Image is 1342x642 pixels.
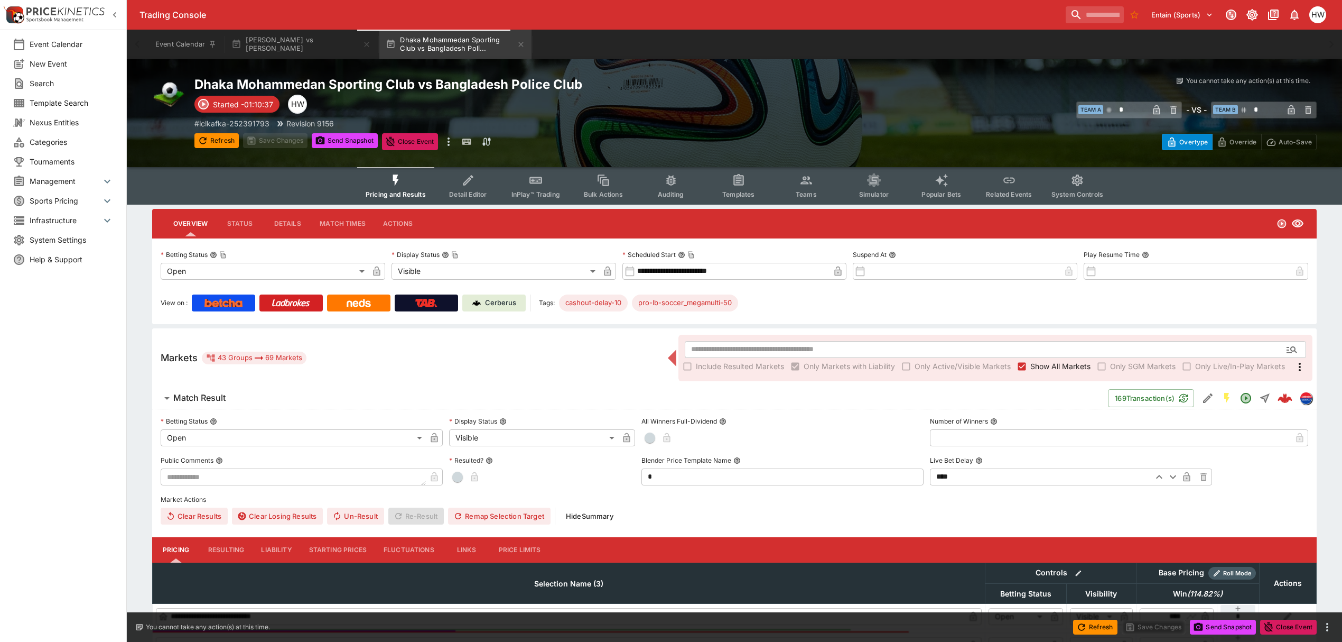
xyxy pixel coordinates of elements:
[915,361,1011,372] span: Only Active/Visible Markets
[374,211,422,236] button: Actions
[30,156,114,167] span: Tournaments
[312,133,378,148] button: Send Snapshot
[1108,389,1194,407] button: 169Transaction(s)
[1186,76,1310,86] p: You cannot take any action(s) at this time.
[30,176,101,187] span: Management
[462,295,526,311] a: Cerberus
[165,211,216,236] button: Overview
[449,456,483,465] p: Resulted?
[485,298,516,308] p: Cerberus
[30,234,114,245] span: System Settings
[451,251,459,259] button: Copy To Clipboard
[327,508,384,525] button: Un-Result
[286,118,334,129] p: Revision 9156
[1264,5,1283,24] button: Documentation
[559,295,628,311] div: Betting Target: cerberus
[1208,567,1256,580] div: Show/hide Price Roll mode configuration.
[796,190,817,198] span: Teams
[1186,104,1207,115] h6: - VS -
[173,392,226,403] h6: Match Result
[194,118,269,129] p: Copy To Clipboard
[985,563,1136,583] th: Controls
[1309,6,1326,23] div: Harrison Walker
[1066,6,1124,23] input: search
[622,250,676,259] p: Scheduled Start
[30,39,114,50] span: Event Calendar
[486,457,493,464] button: Resulted?
[1145,6,1219,23] button: Select Tenant
[1243,5,1262,24] button: Toggle light/dark mode
[272,299,310,307] img: Ladbrokes
[989,608,1046,625] div: Open
[26,17,83,22] img: Sportsbook Management
[559,298,628,308] span: cashout-delay-10
[719,418,726,425] button: All Winners Full-Dividend
[30,117,114,128] span: Nexus Entities
[161,263,368,280] div: Open
[1213,105,1238,114] span: Team B
[804,361,895,372] span: Only Markets with Liability
[1162,134,1317,150] div: Start From
[146,622,270,632] p: You cannot take any action(s) at this time.
[30,195,101,206] span: Sports Pricing
[1195,361,1285,372] span: Only Live/In-Play Markets
[1261,134,1317,150] button: Auto-Save
[1161,588,1234,600] span: Win(114.82%)
[219,251,227,259] button: Copy To Clipboard
[1073,620,1117,635] button: Refresh
[1300,392,1312,404] img: lclkafka
[1260,620,1317,635] button: Close Event
[1051,190,1103,198] span: System Controls
[213,99,273,110] p: Started -01:10:37
[253,537,300,563] button: Liability
[392,263,599,280] div: Visible
[26,7,105,15] img: PriceKinetics
[986,190,1032,198] span: Related Events
[1279,136,1312,148] p: Auto-Save
[152,76,186,110] img: soccer.png
[584,190,623,198] span: Bulk Actions
[449,417,497,426] p: Display Status
[1030,361,1091,372] span: Show All Markets
[641,417,717,426] p: All Winners Full-Dividend
[232,508,323,525] button: Clear Losing Results
[30,97,114,108] span: Template Search
[225,30,377,59] button: [PERSON_NAME] vs [PERSON_NAME]
[1190,620,1256,635] button: Send Snapshot
[989,588,1063,600] span: Betting Status
[641,456,731,465] p: Blender Price Template Name
[632,298,738,308] span: pro-lb-soccer_megamulti-50
[1217,389,1236,408] button: SGM Enabled
[1240,392,1252,405] svg: Open
[161,492,1308,508] label: Market Actions
[632,295,738,311] div: Betting Target: cerberus
[1259,563,1316,603] th: Actions
[1282,340,1301,359] button: Open
[1179,136,1208,148] p: Overtype
[375,537,443,563] button: Fluctuations
[1229,136,1256,148] p: Override
[443,537,490,563] button: Links
[194,133,239,148] button: Refresh
[448,508,551,525] button: Remap Selection Target
[206,352,302,364] div: 43 Groups 69 Markets
[161,508,228,525] button: Clear Results
[1255,389,1274,408] button: Straight
[1276,218,1287,229] svg: Open
[1071,566,1085,580] button: Bulk edit
[1321,621,1334,634] button: more
[930,417,988,426] p: Number of Winners
[347,299,370,307] img: Neds
[288,95,307,114] div: Harry Walker
[722,190,754,198] span: Templates
[523,577,615,590] span: Selection Name (3)
[990,418,998,425] button: Number of Winners
[1162,134,1213,150] button: Overtype
[161,295,188,311] label: View on :
[366,190,426,198] span: Pricing and Results
[210,251,217,259] button: Betting StatusCopy To Clipboard
[161,429,426,446] div: Open
[1110,361,1176,372] span: Only SGM Markets
[30,78,114,89] span: Search
[357,167,1112,205] div: Event type filters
